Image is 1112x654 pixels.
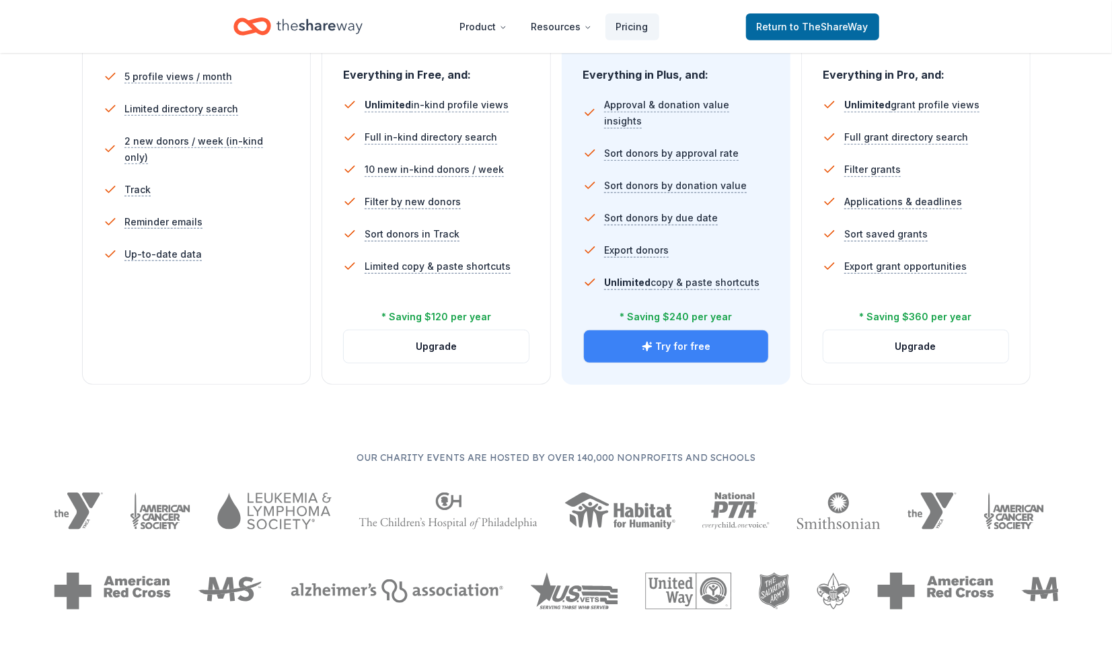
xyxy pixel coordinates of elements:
[344,330,529,363] button: Upgrade
[844,129,968,145] span: Full grant directory search
[817,573,850,610] img: Boy Scouts of America
[746,13,879,40] a: Returnto TheShareWay
[54,573,171,610] img: American Red Cross
[365,99,509,110] span: in-kind profile views
[790,21,868,32] span: to TheShareWay
[125,182,151,198] span: Track
[365,129,497,145] span: Full in-kind directory search
[54,493,103,530] img: YMCA
[359,493,538,530] img: The Children's Hospital of Philadelphia
[702,493,770,530] img: National PTA
[844,161,901,178] span: Filter grants
[125,69,233,85] span: 5 profile views / month
[124,133,289,166] span: 2 new donors / week (in-kind only)
[823,55,1009,83] div: Everything in Pro, and:
[877,573,994,610] img: American Red Cross
[605,242,669,258] span: Export donors
[449,11,659,42] nav: Main
[860,309,972,325] div: * Saving $360 per year
[530,573,618,610] img: US Vets
[54,449,1058,466] p: Our charity events are hosted by over 140,000 nonprofits and schools
[365,194,461,210] span: Filter by new donors
[844,99,891,110] span: Unlimited
[583,55,770,83] div: Everything in Plus, and:
[645,573,731,610] img: United Way
[365,258,511,275] span: Limited copy & paste shortcuts
[217,493,331,530] img: Leukemia & Lymphoma Society
[125,246,202,262] span: Up-to-date data
[605,210,718,226] span: Sort donors by due date
[844,194,962,210] span: Applications & deadlines
[823,330,1008,363] button: Upgrade
[907,493,957,530] img: YMCA
[605,178,747,194] span: Sort donors by donation value
[605,145,739,161] span: Sort donors by approval rate
[605,277,760,288] span: copy & paste shortcuts
[605,13,659,40] a: Pricing
[233,11,363,42] a: Home
[521,13,603,40] button: Resources
[796,493,881,530] img: Smithsonian
[365,161,504,178] span: 10 new in-kind donors / week
[757,19,868,35] span: Return
[365,226,459,242] span: Sort donors in Track
[584,330,769,363] button: Try for free
[605,277,651,288] span: Unlimited
[125,101,239,117] span: Limited directory search
[291,579,503,603] img: Alzheimers Association
[1021,573,1087,610] img: MS
[449,13,518,40] button: Product
[620,309,732,325] div: * Saving $240 per year
[844,226,928,242] span: Sort saved grants
[984,493,1045,530] img: American Cancer Society
[343,55,529,83] div: Everything in Free, and:
[381,309,491,325] div: * Saving $120 per year
[604,97,769,129] span: Approval & donation value insights
[198,573,264,610] img: MS
[130,493,191,530] img: American Cancer Society
[759,573,790,610] img: The Salvation Army
[564,493,675,530] img: Habitat for Humanity
[844,258,967,275] span: Export grant opportunities
[125,214,203,230] span: Reminder emails
[365,99,411,110] span: Unlimited
[844,99,979,110] span: grant profile views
